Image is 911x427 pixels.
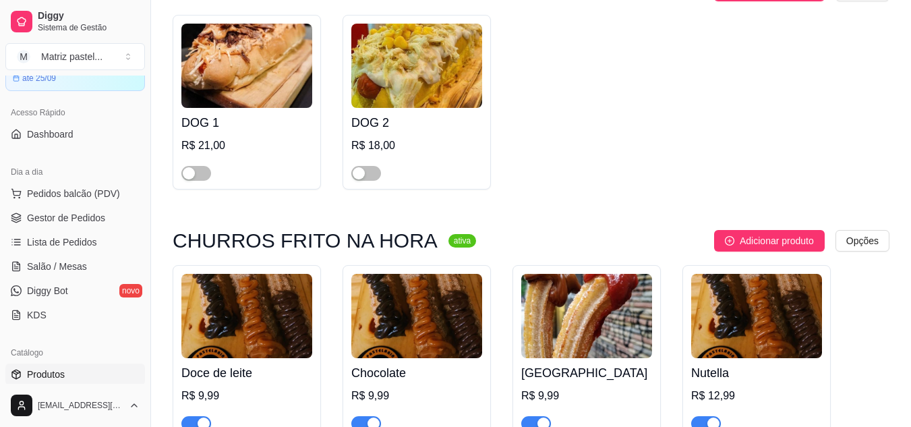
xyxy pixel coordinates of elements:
div: Catálogo [5,342,145,364]
div: Dia a dia [5,161,145,183]
button: Pedidos balcão (PDV) [5,183,145,204]
a: DiggySistema de Gestão [5,5,145,38]
h4: Nutella [691,364,822,382]
article: até 25/09 [22,73,56,84]
img: product-image [181,274,312,358]
div: R$ 9,99 [521,388,652,404]
img: product-image [351,274,482,358]
img: product-image [181,24,312,108]
a: Diggy Botnovo [5,280,145,302]
span: Opções [846,233,879,248]
span: Salão / Mesas [27,260,87,273]
h4: [GEOGRAPHIC_DATA] [521,364,652,382]
h4: DOG 2 [351,113,482,132]
button: Adicionar produto [714,230,825,252]
button: Select a team [5,43,145,70]
h3: CHURROS FRITO NA HORA [173,233,438,249]
a: Gestor de Pedidos [5,207,145,229]
a: Lista de Pedidos [5,231,145,253]
h4: Doce de leite [181,364,312,382]
span: Diggy [38,10,140,22]
a: KDS [5,304,145,326]
span: Adicionar produto [740,233,814,248]
span: Gestor de Pedidos [27,211,105,225]
span: Produtos [27,368,65,381]
h4: Chocolate [351,364,482,382]
a: Dashboard [5,123,145,145]
div: R$ 9,99 [181,388,312,404]
span: Sistema de Gestão [38,22,140,33]
button: Opções [835,230,889,252]
div: R$ 18,00 [351,138,482,154]
a: Salão / Mesas [5,256,145,277]
img: product-image [691,274,822,358]
span: Lista de Pedidos [27,235,97,249]
div: R$ 21,00 [181,138,312,154]
span: KDS [27,308,47,322]
img: product-image [521,274,652,358]
span: plus-circle [725,236,734,246]
img: product-image [351,24,482,108]
div: R$ 9,99 [351,388,482,404]
h4: DOG 1 [181,113,312,132]
span: [EMAIL_ADDRESS][DOMAIN_NAME] [38,400,123,411]
div: R$ 12,99 [691,388,822,404]
sup: ativa [448,234,476,248]
span: Pedidos balcão (PDV) [27,187,120,200]
span: M [17,50,30,63]
div: Acesso Rápido [5,102,145,123]
div: Matriz pastel ... [41,50,102,63]
button: [EMAIL_ADDRESS][DOMAIN_NAME] [5,389,145,422]
span: Diggy Bot [27,284,68,297]
a: Produtos [5,364,145,385]
span: Dashboard [27,127,74,141]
